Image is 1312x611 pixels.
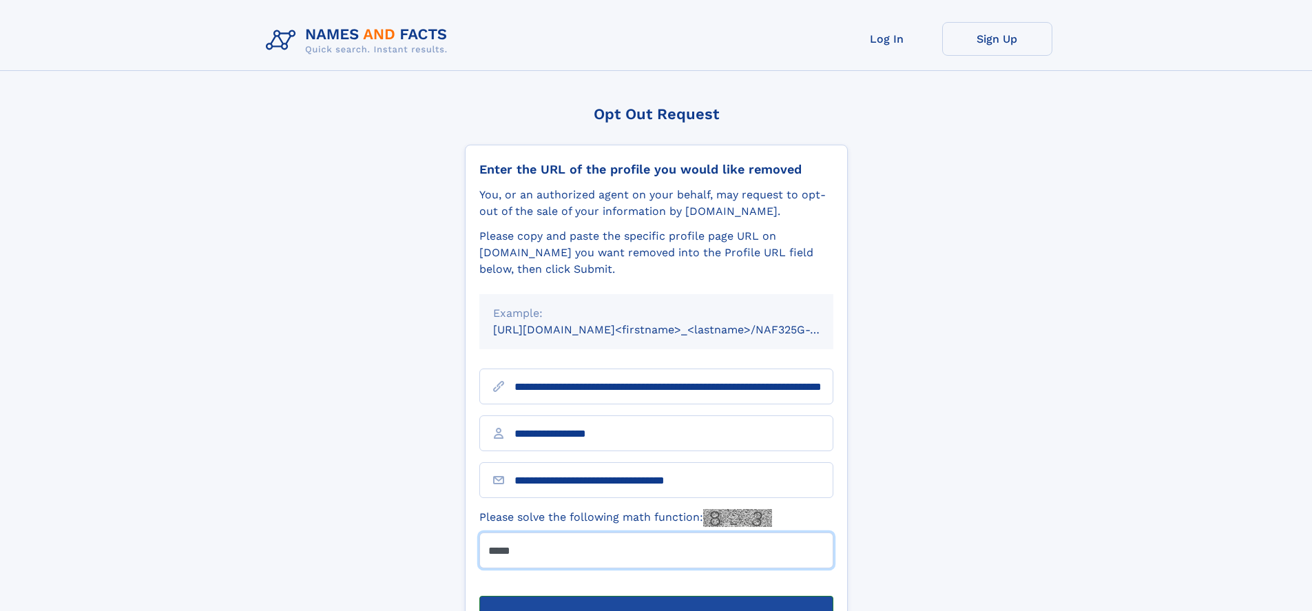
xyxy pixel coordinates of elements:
[260,22,459,59] img: Logo Names and Facts
[832,22,942,56] a: Log In
[942,22,1052,56] a: Sign Up
[479,162,833,177] div: Enter the URL of the profile you would like removed
[479,187,833,220] div: You, or an authorized agent on your behalf, may request to opt-out of the sale of your informatio...
[479,228,833,278] div: Please copy and paste the specific profile page URL on [DOMAIN_NAME] you want removed into the Pr...
[493,323,860,336] small: [URL][DOMAIN_NAME]<firstname>_<lastname>/NAF325G-xxxxxxxx
[465,105,848,123] div: Opt Out Request
[479,509,772,527] label: Please solve the following math function:
[493,305,820,322] div: Example:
